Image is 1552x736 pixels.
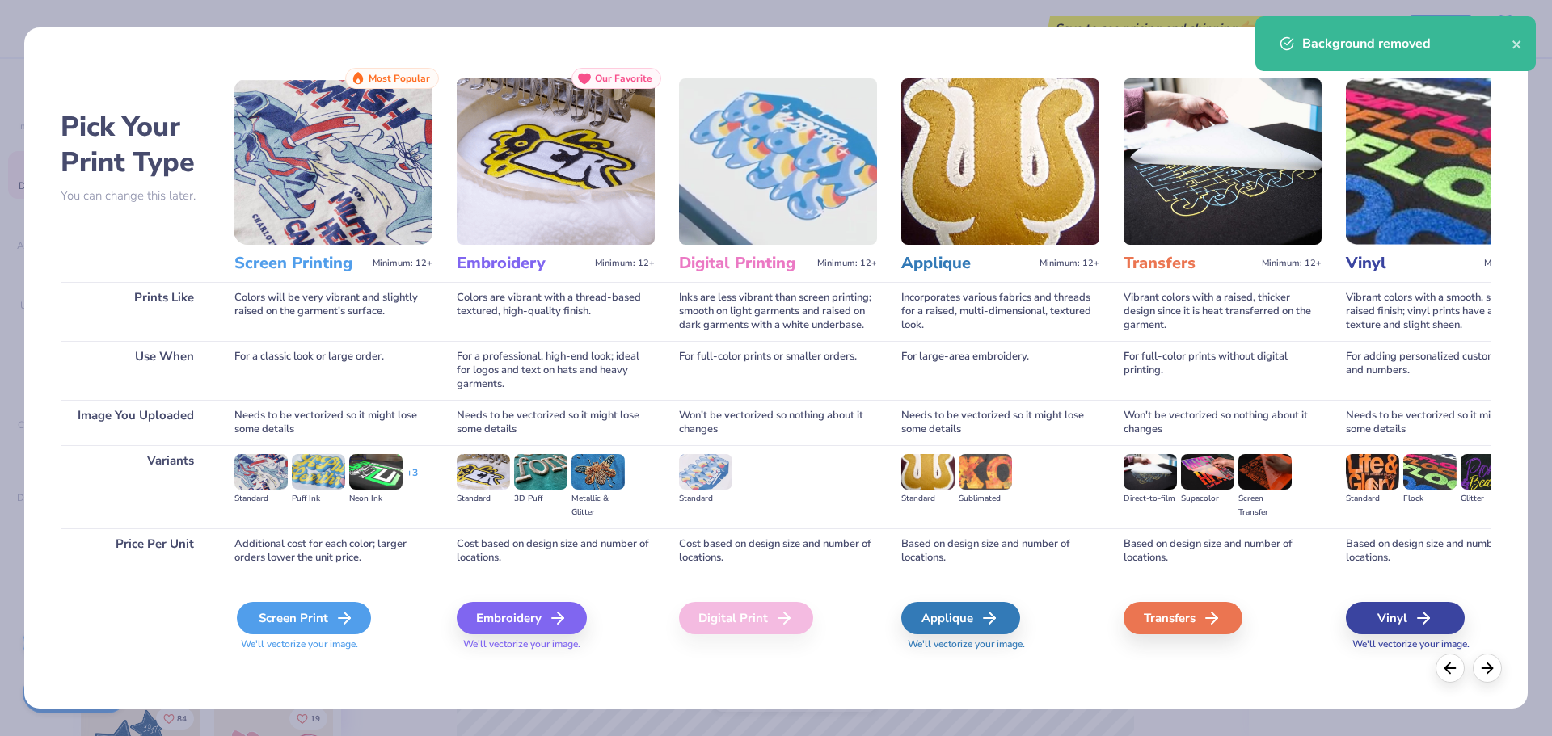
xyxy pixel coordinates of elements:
div: Standard [1346,492,1399,506]
div: For full-color prints or smaller orders. [679,341,877,400]
h3: Vinyl [1346,253,1478,274]
img: Standard [901,454,955,490]
div: Standard [457,492,510,506]
div: Inks are less vibrant than screen printing; smooth on light garments and raised on dark garments ... [679,282,877,341]
img: Vinyl [1346,78,1544,245]
div: Transfers [1124,602,1242,634]
img: Sublimated [959,454,1012,490]
span: We'll vectorize your image. [1346,637,1544,651]
div: For large-area embroidery. [901,341,1099,400]
div: Additional cost for each color; larger orders lower the unit price. [234,528,432,574]
div: Needs to be vectorized so it might lose some details [901,400,1099,445]
div: For full-color prints without digital printing. [1124,341,1322,400]
div: Standard [234,492,288,506]
span: Minimum: 12+ [1040,258,1099,269]
div: Direct-to-film [1124,492,1177,506]
span: Minimum: 12+ [373,258,432,269]
span: Minimum: 12+ [1262,258,1322,269]
div: Neon Ink [349,492,403,506]
span: Our Favorite [595,73,652,84]
button: close [1512,34,1523,53]
div: Image You Uploaded [61,400,210,445]
img: Flock [1403,454,1457,490]
div: Sublimated [959,492,1012,506]
img: Supacolor [1181,454,1234,490]
img: Direct-to-film [1124,454,1177,490]
div: Based on design size and number of locations. [1124,528,1322,574]
div: Metallic & Glitter [571,492,625,519]
div: Use When [61,341,210,400]
div: Needs to be vectorized so it might lose some details [457,400,655,445]
div: Embroidery [457,602,587,634]
img: 3D Puff [514,454,567,490]
div: Glitter [1461,492,1514,506]
div: Based on design size and number of locations. [901,528,1099,574]
span: We'll vectorize your image. [457,637,655,651]
img: Glitter [1461,454,1514,490]
h3: Applique [901,253,1033,274]
span: We'll vectorize your image. [901,637,1099,651]
h3: Screen Printing [234,253,366,274]
div: Background removed [1302,34,1512,53]
div: 3D Puff [514,492,567,506]
img: Embroidery [457,78,655,245]
img: Digital Printing [679,78,877,245]
div: Flock [1403,492,1457,506]
img: Transfers [1124,78,1322,245]
div: Standard [901,492,955,506]
img: Puff Ink [292,454,345,490]
h3: Digital Printing [679,253,811,274]
div: Supacolor [1181,492,1234,506]
div: Digital Print [679,602,813,634]
div: For adding personalized custom names and numbers. [1346,341,1544,400]
img: Standard [457,454,510,490]
img: Neon Ink [349,454,403,490]
div: Colors will be very vibrant and slightly raised on the garment's surface. [234,282,432,341]
h3: Embroidery [457,253,588,274]
div: Applique [901,602,1020,634]
div: Standard [679,492,732,506]
div: Colors are vibrant with a thread-based textured, high-quality finish. [457,282,655,341]
div: Prints Like [61,282,210,341]
div: Cost based on design size and number of locations. [679,528,877,574]
img: Screen Printing [234,78,432,245]
div: Puff Ink [292,492,345,506]
div: Price Per Unit [61,528,210,574]
div: Vibrant colors with a raised, thicker design since it is heat transferred on the garment. [1124,282,1322,341]
img: Applique [901,78,1099,245]
div: Screen Print [237,602,371,634]
img: Standard [1346,454,1399,490]
div: Won't be vectorized so nothing about it changes [1124,400,1322,445]
p: You can change this later. [61,189,210,203]
span: Minimum: 12+ [595,258,655,269]
div: For a professional, high-end look; ideal for logos and text on hats and heavy garments. [457,341,655,400]
img: Metallic & Glitter [571,454,625,490]
span: Minimum: 12+ [1484,258,1544,269]
div: Cost based on design size and number of locations. [457,528,655,574]
div: Variants [61,445,210,528]
div: Needs to be vectorized so it might lose some details [234,400,432,445]
span: Most Popular [369,73,430,84]
div: Vibrant colors with a smooth, slightly raised finish; vinyl prints have a consistent texture and ... [1346,282,1544,341]
span: Minimum: 12+ [817,258,877,269]
img: Screen Transfer [1238,454,1292,490]
img: Standard [679,454,732,490]
div: + 3 [407,466,418,494]
h3: Transfers [1124,253,1255,274]
div: Needs to be vectorized so it might lose some details [1346,400,1544,445]
div: Incorporates various fabrics and threads for a raised, multi-dimensional, textured look. [901,282,1099,341]
h2: Pick Your Print Type [61,109,210,180]
div: Based on design size and number of locations. [1346,528,1544,574]
div: For a classic look or large order. [234,341,432,400]
div: Screen Transfer [1238,492,1292,519]
img: Standard [234,454,288,490]
div: Won't be vectorized so nothing about it changes [679,400,877,445]
div: Vinyl [1346,602,1465,634]
span: We'll vectorize your image. [234,637,432,651]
